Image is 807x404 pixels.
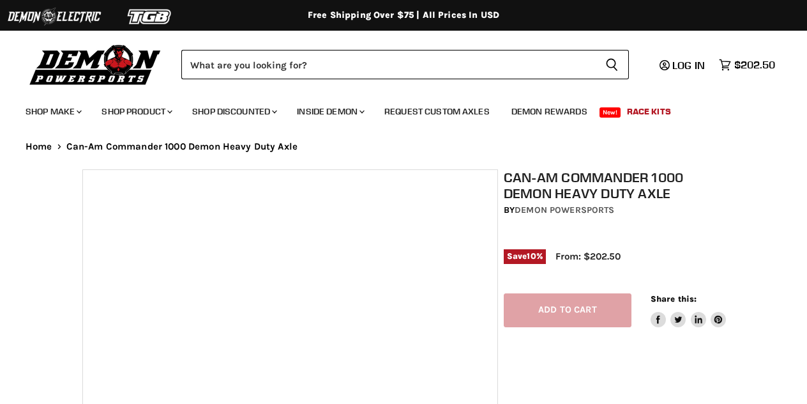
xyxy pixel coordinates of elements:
[651,294,697,304] span: Share this:
[183,98,285,125] a: Shop Discounted
[672,59,705,72] span: Log in
[16,98,89,125] a: Shop Make
[504,203,730,217] div: by
[595,50,629,79] button: Search
[92,98,180,125] a: Shop Product
[181,50,629,79] form: Product
[502,98,597,125] a: Demon Rewards
[617,98,681,125] a: Race Kits
[26,141,52,152] a: Home
[527,251,536,261] span: 10
[26,42,165,87] img: Demon Powersports
[504,249,546,263] span: Save %
[102,4,198,29] img: TGB Logo 2
[654,59,713,71] a: Log in
[287,98,372,125] a: Inside Demon
[504,169,730,201] h1: Can-Am Commander 1000 Demon Heavy Duty Axle
[555,251,621,262] span: From: $202.50
[713,56,781,74] a: $202.50
[66,141,298,152] span: Can-Am Commander 1000 Demon Heavy Duty Axle
[651,293,727,327] aside: Share this:
[6,4,102,29] img: Demon Electric Logo 2
[734,59,775,71] span: $202.50
[600,107,621,118] span: New!
[181,50,595,79] input: Search
[515,205,614,215] a: Demon Powersports
[375,98,499,125] a: Request Custom Axles
[16,93,772,125] ul: Main menu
